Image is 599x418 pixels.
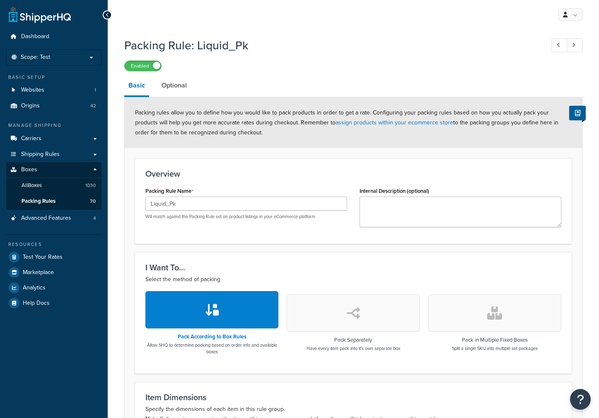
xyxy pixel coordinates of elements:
[21,87,44,94] span: Websites
[6,83,101,98] li: Websites
[6,280,101,295] a: Analytics
[360,188,429,194] label: Internal Description (optional)
[6,178,101,193] a: AllBoxes1030
[21,151,60,158] span: Shipping Rules
[93,215,96,222] span: 4
[125,61,161,71] label: Enabled
[6,74,101,81] div: Basic Setup
[90,198,96,205] span: 70
[21,215,71,222] span: Advanced Features
[6,194,101,209] li: Packing Rules
[6,250,101,265] a: Test Your Rates
[6,131,101,146] a: Carriers
[145,393,561,402] h3: Item Dimensions
[145,188,193,194] label: Packing Rule Name
[90,102,96,109] span: 42
[569,106,586,120] button: Show Help Docs
[6,296,101,311] a: Help Docs
[94,87,96,94] span: 1
[124,75,149,97] a: Basic
[21,135,41,142] span: Carriers
[22,198,56,205] span: Packing Rules
[452,345,538,352] p: Split a single SKU into multiple set packages
[336,118,453,127] a: assign products within your ecommerce store
[6,211,101,226] li: Advanced Features
[23,269,54,276] span: Marketplace
[135,108,558,137] span: Packing rules allow you to define how you would like to pack products in order to get a rate. Con...
[6,162,101,177] a: Boxes
[6,241,101,248] div: Resources
[567,39,583,52] a: Next Record
[145,275,561,284] p: Select the method of packing
[6,98,101,114] a: Origins42
[6,211,101,226] a: Advanced Features4
[21,33,49,40] span: Dashboard
[145,334,278,340] h3: Pack According to Box Rules
[6,29,101,44] a: Dashboard
[21,166,37,173] span: Boxes
[6,122,101,129] div: Manage Shipping
[85,182,96,189] span: 1030
[22,182,42,189] span: All Boxes
[145,263,561,272] h3: I Want To...
[307,337,400,343] h3: Pack Separately
[23,254,63,261] span: Test Your Rates
[145,342,278,355] p: Allow SHQ to determine packing based on order info and available boxes
[21,102,40,109] span: Origins
[23,284,46,292] span: Analytics
[551,39,568,52] a: Previous Record
[124,37,536,53] h1: Packing Rule: Liquid_Pk
[23,300,50,307] span: Help Docs
[6,83,101,98] a: Websites1
[6,98,101,114] li: Origins
[145,169,561,178] h3: Overview
[452,337,538,343] h3: Pack in Multiple Fixed Boxes
[570,389,591,410] button: Open Resource Center
[21,54,50,61] span: Scope: Test
[145,214,347,220] p: Will match against the Packing Rule set on product listings in your eCommerce platform
[6,194,101,209] a: Packing Rules70
[157,75,191,95] a: Optional
[6,147,101,162] a: Shipping Rules
[6,162,101,209] li: Boxes
[6,265,101,280] a: Marketplace
[307,345,400,352] p: Have every item pack into it's own separate box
